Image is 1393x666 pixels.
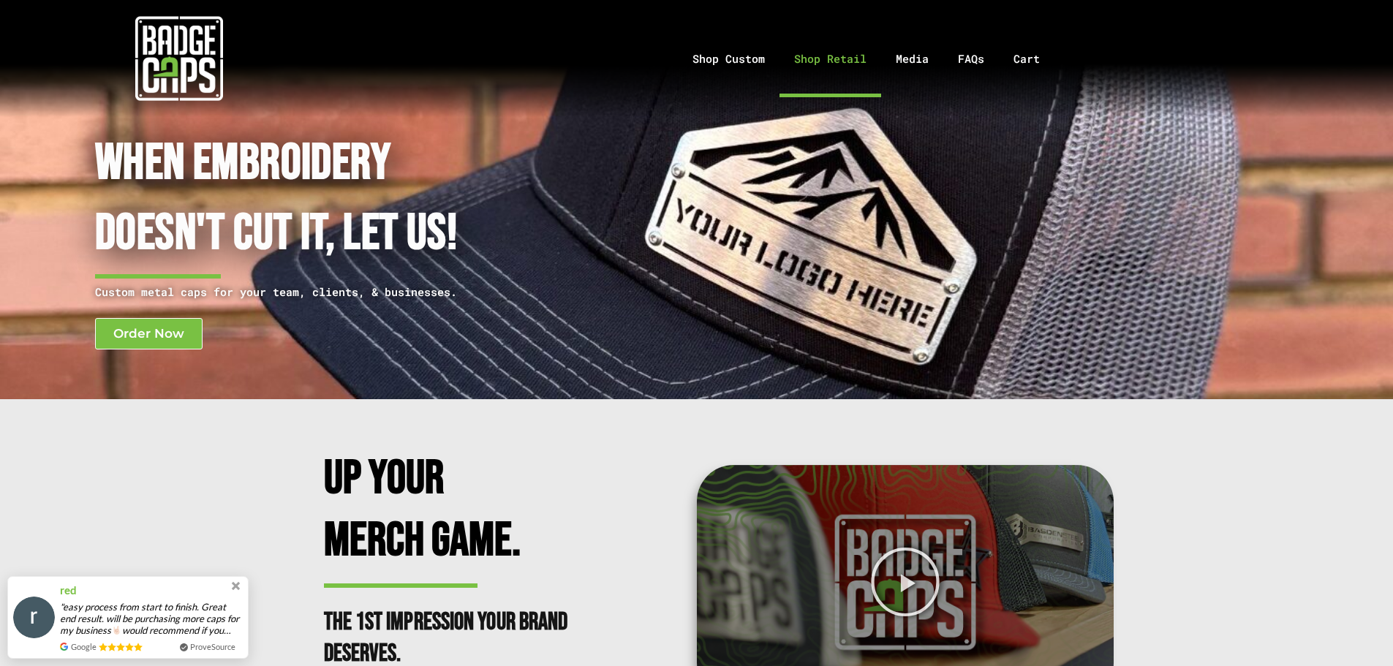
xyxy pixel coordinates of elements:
[881,20,943,97] a: Media
[13,597,55,638] img: provesource social proof notification image
[678,20,779,97] a: Shop Custom
[60,601,243,636] span: "easy process from start to finish. Great end result. will be purchasing more caps for my busines...
[358,20,1393,97] nav: Menu
[135,15,223,102] img: badgecaps white logo with green acccent
[60,643,68,651] img: provesource review source
[943,20,999,97] a: FAQs
[999,20,1073,97] a: Cart
[95,318,203,349] a: Order Now
[112,625,121,635] img: 🤘🏻
[779,20,881,97] a: Shop Retail
[113,328,184,340] span: Order Now
[60,582,77,599] span: red
[869,546,941,618] div: Play Video
[95,283,619,301] p: Custom metal caps for your team, clients, & businesses.
[71,640,97,653] span: Google
[1320,596,1393,666] iframe: Chat Widget
[324,448,580,572] h2: Up Your Merch Game.
[95,129,619,270] h1: When Embroidery Doesn't cut it, Let Us!
[190,640,235,653] a: ProveSource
